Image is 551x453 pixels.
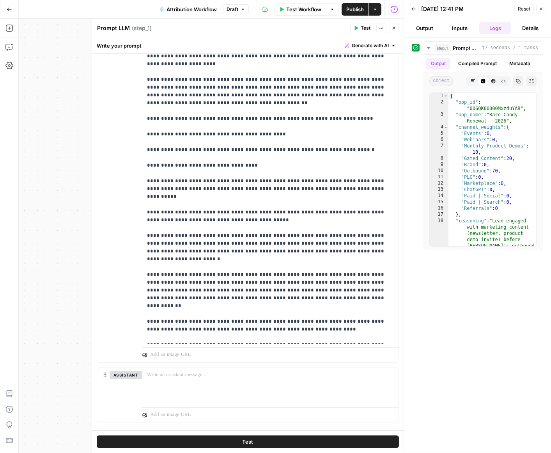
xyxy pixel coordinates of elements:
button: Output [426,58,450,69]
button: Generate with AI [342,41,399,51]
span: Test [243,438,253,446]
button: Output [409,22,441,34]
div: 17 [430,211,448,218]
span: Toggle code folding, rows 1 through 19 [444,93,448,99]
span: Prompt LLM [453,44,479,52]
button: 17 seconds / 1 tasks [423,42,543,54]
div: 18 [430,218,448,286]
button: Draft [223,4,249,14]
div: 16 [430,205,448,211]
button: Metadata [505,58,535,69]
span: Attribution Workflow [167,5,217,13]
div: 4 [430,124,448,130]
div: 8 [430,155,448,162]
div: 15 [430,199,448,205]
span: 17 seconds / 1 tasks [482,44,538,52]
div: user [97,26,136,362]
span: object [429,76,453,86]
span: step_1 [435,44,450,52]
button: Publish [342,3,369,16]
div: 2 [430,99,448,112]
div: 13 [430,187,448,193]
div: 9 [430,162,448,168]
div: 1 [430,93,448,99]
div: 3 [430,112,448,124]
button: Inputs [444,22,476,34]
div: 14 [430,193,448,199]
div: 11 [430,174,448,180]
div: 5 [430,130,448,137]
span: Test [361,25,370,32]
div: 6 [430,137,448,143]
div: 7 [430,143,448,155]
button: Details [514,22,546,34]
div: 17 seconds / 1 tasks [423,55,543,250]
div: assistant [97,368,136,423]
button: Test [350,23,374,33]
button: Compiled Prompt [454,58,501,69]
textarea: Prompt LLM [97,24,130,32]
button: assistant [110,371,142,379]
span: Generate with AI [352,42,389,49]
button: Test Workflow [274,3,326,16]
span: Draft [227,6,238,13]
span: Publish [346,5,364,13]
span: Reset [518,5,530,12]
div: Write your prompt [92,37,404,53]
span: Toggle code folding, rows 4 through 17 [444,124,448,130]
button: Logs [479,22,511,34]
button: Attribution Workflow [155,3,221,16]
span: ( step_1 ) [132,24,152,32]
button: Reset [514,4,534,14]
span: Test Workflow [286,5,321,13]
button: Test [97,436,399,448]
div: 10 [430,168,448,174]
div: 12 [430,180,448,187]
